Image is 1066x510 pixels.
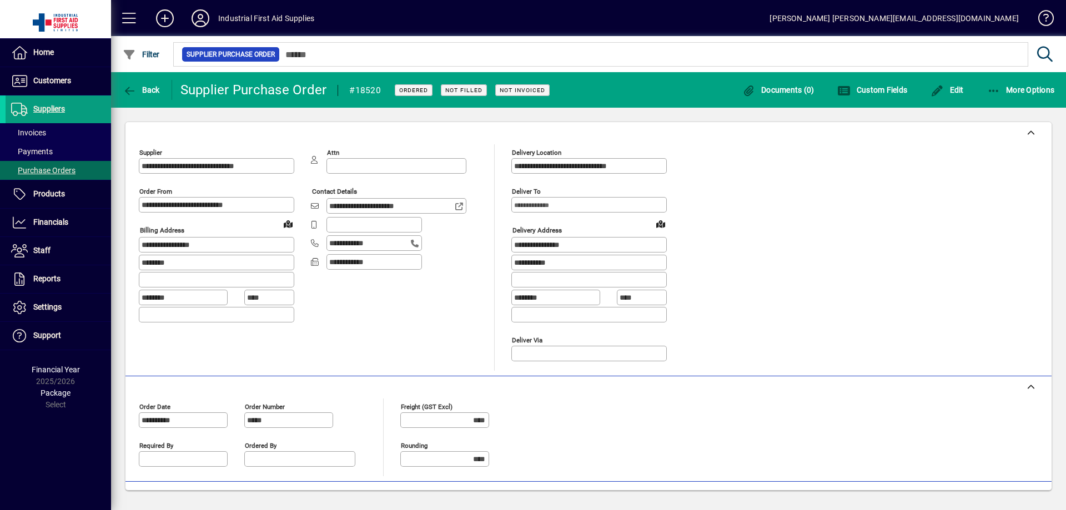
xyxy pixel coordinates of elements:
span: Not Invoiced [500,87,545,94]
span: Back [123,85,160,94]
span: Support [33,331,61,340]
span: Invoices [11,128,46,137]
button: Profile [183,8,218,28]
a: Financials [6,209,111,236]
button: Add [147,8,183,28]
mat-label: Order number [245,402,285,410]
a: Support [6,322,111,350]
a: Invoices [6,123,111,142]
button: Filter [120,44,163,64]
span: Supplier Purchase Order [187,49,275,60]
a: Purchase Orders [6,161,111,180]
span: Custom Fields [837,85,907,94]
span: Ordered [399,87,428,94]
a: Settings [6,294,111,321]
span: Edit [931,85,964,94]
mat-label: Order from [139,188,172,195]
a: Knowledge Base [1030,2,1052,38]
a: Home [6,39,111,67]
mat-label: Freight (GST excl) [401,402,452,410]
span: Package [41,388,71,397]
app-page-header-button: Back [111,80,172,100]
span: More Options [987,85,1055,94]
a: Products [6,180,111,208]
span: Not Filled [445,87,482,94]
span: Filter [123,50,160,59]
button: Edit [928,80,967,100]
button: Documents (0) [740,80,817,100]
div: Industrial First Aid Supplies [218,9,314,27]
mat-label: Supplier [139,149,162,156]
span: Reports [33,274,61,283]
a: View on map [279,215,297,233]
button: More Options [984,80,1058,100]
mat-label: Required by [139,441,173,449]
mat-label: Ordered by [245,441,276,449]
a: Customers [6,67,111,95]
span: Documents (0) [742,85,814,94]
button: Custom Fields [834,80,910,100]
button: Back [120,80,163,100]
a: Reports [6,265,111,293]
a: Payments [6,142,111,161]
mat-label: Attn [327,149,339,156]
a: View on map [652,215,670,233]
div: [PERSON_NAME] [PERSON_NAME][EMAIL_ADDRESS][DOMAIN_NAME] [770,9,1019,27]
mat-label: Order date [139,402,170,410]
mat-label: Rounding [401,441,428,449]
span: Settings [33,302,62,311]
div: Supplier Purchase Order [180,81,327,99]
a: Staff [6,237,111,265]
span: Financials [33,218,68,226]
span: Suppliers [33,104,65,113]
span: Payments [11,147,53,156]
mat-label: Deliver via [512,336,542,344]
span: Products [33,189,65,198]
span: Home [33,48,54,57]
mat-label: Deliver To [512,188,541,195]
span: Purchase Orders [11,166,76,175]
mat-label: Delivery Location [512,149,561,156]
div: #18520 [349,82,381,99]
span: Financial Year [32,365,80,374]
span: Customers [33,76,71,85]
span: Staff [33,246,51,255]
